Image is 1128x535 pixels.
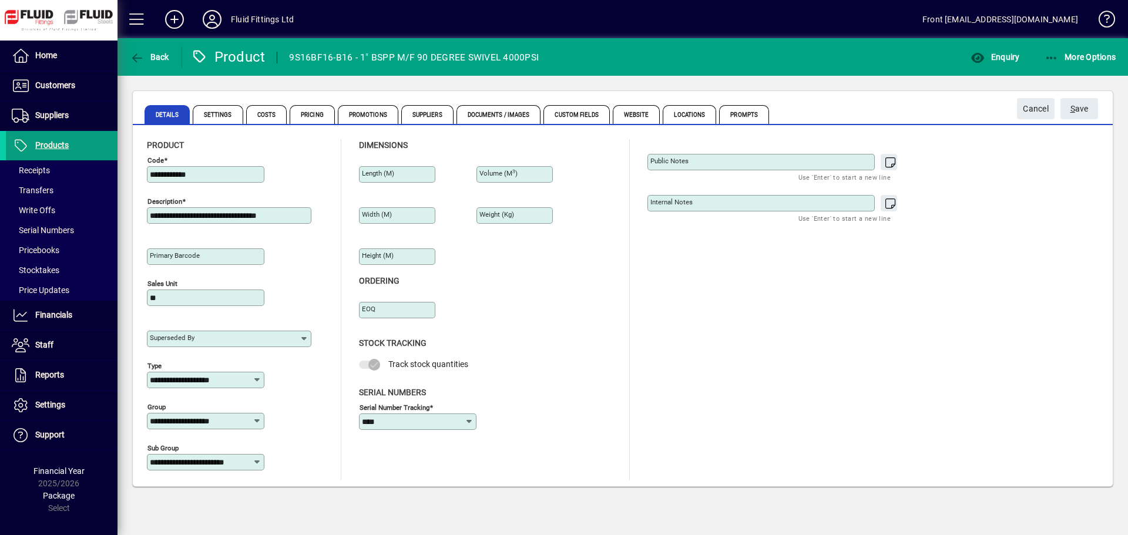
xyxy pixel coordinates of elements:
a: Knowledge Base [1090,2,1113,41]
span: Serial Numbers [12,226,74,235]
span: Customers [35,80,75,90]
mat-label: EOQ [362,305,375,313]
span: Cancel [1023,99,1049,119]
span: Custom Fields [543,105,609,124]
span: Documents / Images [456,105,541,124]
span: Product [147,140,184,150]
span: Products [35,140,69,150]
span: Staff [35,340,53,349]
span: Locations [663,105,716,124]
a: Write Offs [6,200,117,220]
mat-label: Public Notes [650,157,689,165]
mat-label: Primary barcode [150,251,200,260]
span: Costs [246,105,287,124]
a: Transfers [6,180,117,200]
button: Enquiry [968,46,1022,68]
mat-label: Sub group [147,444,179,452]
span: Ordering [359,276,399,285]
span: ave [1070,99,1089,119]
a: Pricebooks [6,240,117,260]
span: Financials [35,310,72,319]
mat-label: Length (m) [362,169,394,177]
a: Home [6,41,117,70]
mat-hint: Use 'Enter' to start a new line [798,211,891,225]
mat-label: Group [147,403,166,411]
a: Support [6,420,117,450]
span: Serial Numbers [359,388,426,397]
a: Stocktakes [6,260,117,280]
mat-hint: Use 'Enter' to start a new line [798,170,891,184]
mat-label: Superseded by [150,334,194,342]
a: Customers [6,71,117,100]
span: Dimensions [359,140,408,150]
span: Track stock quantities [388,359,468,369]
button: Cancel [1017,98,1055,119]
span: Enquiry [971,52,1019,62]
span: Write Offs [12,206,55,215]
div: Fluid Fittings Ltd [231,10,294,29]
span: More Options [1045,52,1116,62]
mat-label: Code [147,156,164,164]
span: Reports [35,370,64,379]
a: Staff [6,331,117,360]
a: Reports [6,361,117,390]
sup: 3 [512,169,515,174]
mat-label: Description [147,197,182,206]
button: Save [1060,98,1098,119]
span: Back [130,52,169,62]
span: Home [35,51,57,60]
button: Back [127,46,172,68]
span: Settings [193,105,243,124]
mat-label: Width (m) [362,210,392,218]
span: Suppliers [401,105,454,124]
span: Package [43,491,75,500]
div: Product [191,48,266,66]
a: Receipts [6,160,117,180]
mat-label: Sales unit [147,280,177,288]
span: Financial Year [33,466,85,476]
a: Settings [6,391,117,420]
mat-label: Type [147,362,162,370]
span: Stock Tracking [359,338,427,348]
div: Front [EMAIL_ADDRESS][DOMAIN_NAME] [922,10,1078,29]
span: Transfers [12,186,53,195]
a: Financials [6,301,117,330]
button: More Options [1042,46,1119,68]
span: Stocktakes [12,265,59,275]
a: Serial Numbers [6,220,117,240]
span: Settings [35,400,65,409]
span: Suppliers [35,110,69,120]
span: Details [145,105,190,124]
mat-label: Height (m) [362,251,394,260]
a: Suppliers [6,101,117,130]
a: Price Updates [6,280,117,300]
span: Pricebooks [12,245,59,255]
app-page-header-button: Back [117,46,182,68]
button: Profile [193,9,231,30]
span: Prompts [719,105,769,124]
span: Promotions [338,105,398,124]
span: Website [613,105,660,124]
span: Price Updates [12,285,69,295]
span: Support [35,430,65,439]
div: 9S16BF16-B16 - 1" BSPP M/F 90 DEGREE SWIVEL 4000PSI [289,48,539,67]
span: S [1070,104,1075,113]
mat-label: Internal Notes [650,198,693,206]
mat-label: Volume (m ) [479,169,518,177]
mat-label: Weight (Kg) [479,210,514,218]
mat-label: Serial Number tracking [360,403,429,411]
button: Add [156,9,193,30]
span: Pricing [290,105,335,124]
span: Receipts [12,166,50,175]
